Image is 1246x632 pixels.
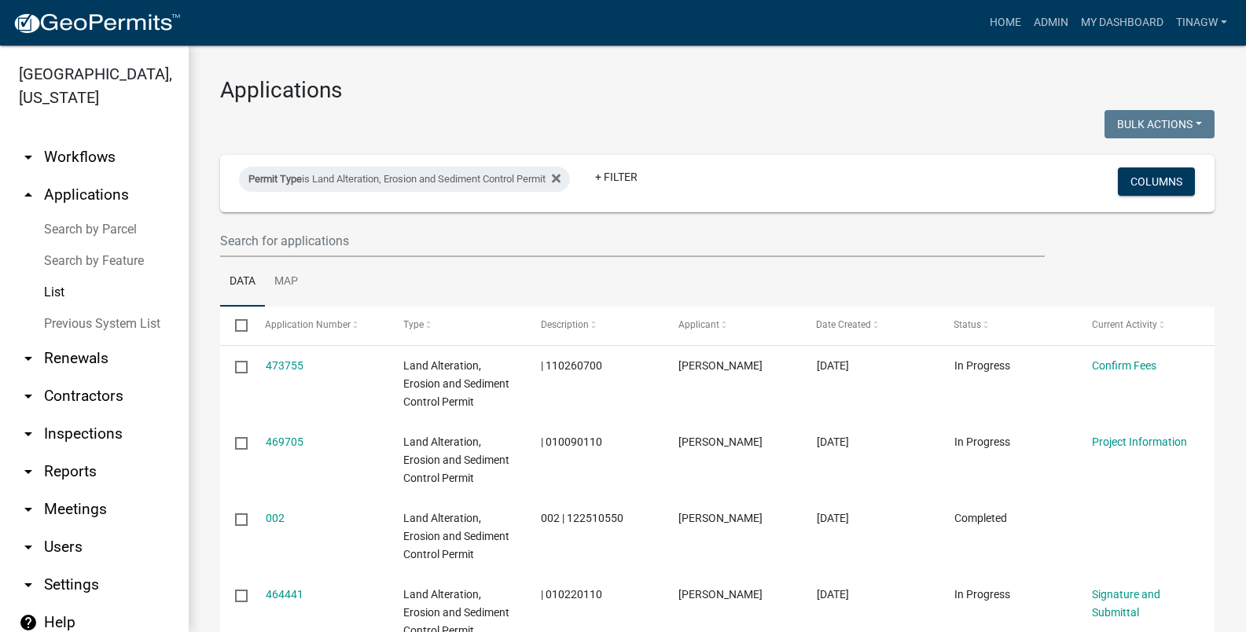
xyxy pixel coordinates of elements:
i: arrow_drop_down [19,148,38,167]
a: 473755 [266,359,303,372]
span: Completed [954,512,1007,524]
span: Land Alteration, Erosion and Sediment Control Permit [403,359,509,408]
span: 08/26/2025 [817,435,849,448]
span: 08/15/2025 [817,588,849,601]
span: Land Alteration, Erosion and Sediment Control Permit [403,435,509,484]
a: Signature and Submittal [1092,588,1160,619]
a: My Dashboard [1075,8,1170,38]
i: arrow_drop_down [19,387,38,406]
span: Brian Zabel [678,588,763,601]
datatable-header-cell: Applicant [663,307,801,344]
datatable-header-cell: Date Created [801,307,939,344]
a: Data [220,257,265,307]
i: arrow_drop_up [19,186,38,204]
span: 002 | 122510550 [541,512,623,524]
a: Admin [1027,8,1075,38]
i: help [19,613,38,632]
span: Date Created [817,319,872,330]
datatable-header-cell: Application Number [250,307,388,344]
i: arrow_drop_down [19,424,38,443]
span: Land Alteration, Erosion and Sediment Control Permit [403,512,509,560]
span: Steve Kiesle [678,512,763,524]
datatable-header-cell: Current Activity [1077,307,1215,344]
a: Map [265,257,307,307]
i: arrow_drop_down [19,349,38,368]
span: | 010090110 [541,435,602,448]
span: Description [541,319,589,330]
span: In Progress [954,435,1010,448]
button: Columns [1118,167,1195,196]
input: Search for applications [220,225,1045,257]
span: In Progress [954,588,1010,601]
h3: Applications [220,77,1215,104]
i: arrow_drop_down [19,462,38,481]
span: Current Activity [1092,319,1157,330]
datatable-header-cell: Select [220,307,250,344]
span: 08/22/2025 [817,512,849,524]
span: Kyle Skoglund [678,359,763,372]
a: 464441 [266,588,303,601]
a: 469705 [266,435,303,448]
a: 002 [266,512,285,524]
span: Permit Type [248,173,302,185]
span: Tad Anderson [678,435,763,448]
span: Application Number [266,319,351,330]
span: | 110260700 [541,359,602,372]
a: Home [983,8,1027,38]
span: In Progress [954,359,1010,372]
button: Bulk Actions [1104,110,1215,138]
datatable-header-cell: Description [526,307,663,344]
span: Type [403,319,424,330]
i: arrow_drop_down [19,500,38,519]
span: Applicant [678,319,719,330]
div: is Land Alteration, Erosion and Sediment Control Permit [239,167,570,192]
span: 09/04/2025 [817,359,849,372]
datatable-header-cell: Status [939,307,1077,344]
a: Confirm Fees [1092,359,1156,372]
i: arrow_drop_down [19,575,38,594]
datatable-header-cell: Type [388,307,526,344]
a: + Filter [583,163,650,191]
i: arrow_drop_down [19,538,38,557]
a: Project Information [1092,435,1187,448]
span: Status [954,319,982,330]
a: TinaGW [1170,8,1233,38]
span: | 010220110 [541,588,602,601]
